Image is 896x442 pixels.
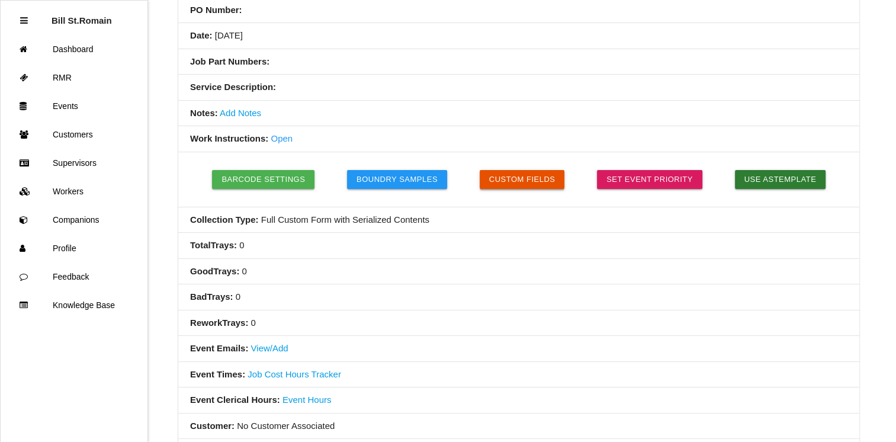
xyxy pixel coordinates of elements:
[597,170,702,189] a: Set Event Priority
[1,291,147,319] a: Knowledge Base
[480,170,565,189] button: Custom Fields
[1,177,147,206] a: Workers
[190,82,276,92] b: Service Description:
[178,207,859,233] li: Full Custom Form with Serialized Contents
[190,421,235,431] b: Customer:
[178,233,859,259] li: 0
[190,369,245,379] b: Event Times:
[190,56,269,66] b: Job Part Numbers:
[735,170,826,189] button: Use asTemplate
[1,206,147,234] a: Companions
[178,259,859,285] li: 0
[190,395,280,405] b: Event Clerical Hours:
[190,133,268,143] b: Work Instructions:
[1,35,147,63] a: Dashboard
[347,170,447,189] button: Boundry Samples
[282,395,332,405] a: Event Hours
[190,108,218,118] b: Notes:
[190,30,213,40] b: Date:
[178,284,859,310] li: 0
[190,343,248,353] b: Event Emails:
[178,23,859,49] li: [DATE]
[1,92,147,120] a: Events
[251,343,288,353] a: View/Add
[1,234,147,262] a: Profile
[190,266,239,276] b: Good Trays :
[190,214,259,225] b: Collection Type:
[178,310,859,337] li: 0
[20,7,28,35] div: Close
[1,149,147,177] a: Supervisors
[1,120,147,149] a: Customers
[190,292,233,302] b: Bad Trays :
[248,369,341,379] a: Job Cost Hours Tracker
[190,318,248,328] b: Rework Trays :
[190,240,237,250] b: Total Trays :
[178,414,859,440] li: No Customer Associated
[1,63,147,92] a: RMR
[190,5,242,15] b: PO Number:
[52,7,112,25] p: Bill St.Romain
[220,108,261,118] a: Add Notes
[1,262,147,291] a: Feedback
[212,170,314,189] button: Barcode Settings
[271,133,293,143] a: Open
